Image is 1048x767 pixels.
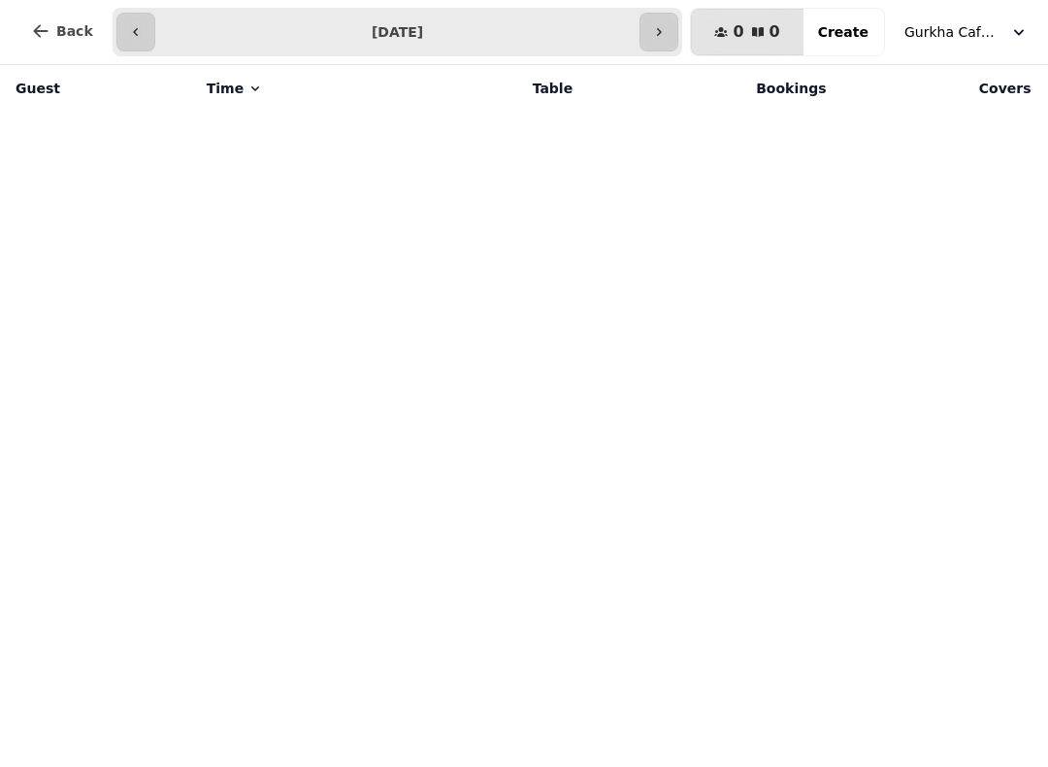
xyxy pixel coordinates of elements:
button: Time [207,79,263,98]
button: 00 [691,9,802,55]
span: Create [818,25,868,39]
button: Back [16,8,109,54]
button: Create [802,9,884,55]
button: Gurkha Cafe & Restauarant [893,15,1040,50]
span: 0 [770,24,780,40]
span: Time [207,79,244,98]
th: Table [411,65,584,112]
th: Covers [838,65,1043,112]
span: Gurkha Cafe & Restauarant [904,22,1001,42]
span: 0 [733,24,743,40]
span: Back [56,24,93,38]
th: Bookings [584,65,837,112]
